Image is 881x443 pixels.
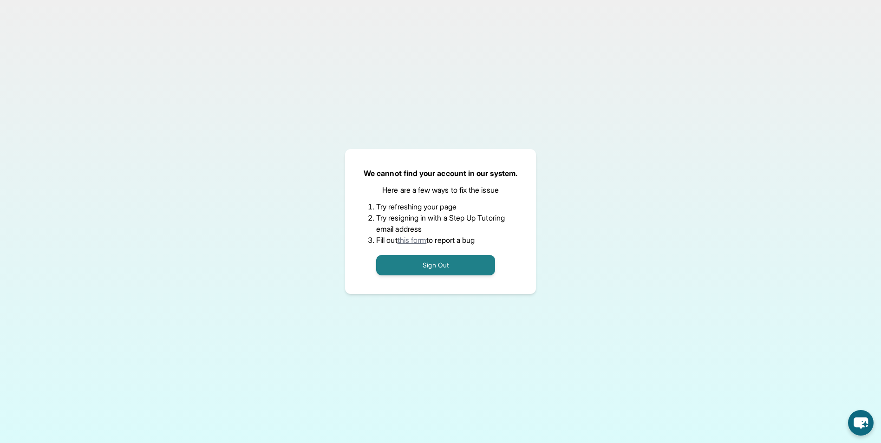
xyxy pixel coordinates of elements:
[398,235,427,245] a: this form
[376,255,495,275] button: Sign Out
[848,410,874,436] button: chat-button
[376,201,505,212] li: Try refreshing your page
[376,235,505,246] li: Fill out to report a bug
[376,212,505,235] li: Try resigning in with a Step Up Tutoring email address
[382,184,499,195] p: Here are a few ways to fix the issue
[376,260,495,269] a: Sign Out
[364,168,517,179] p: We cannot find your account in our system.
